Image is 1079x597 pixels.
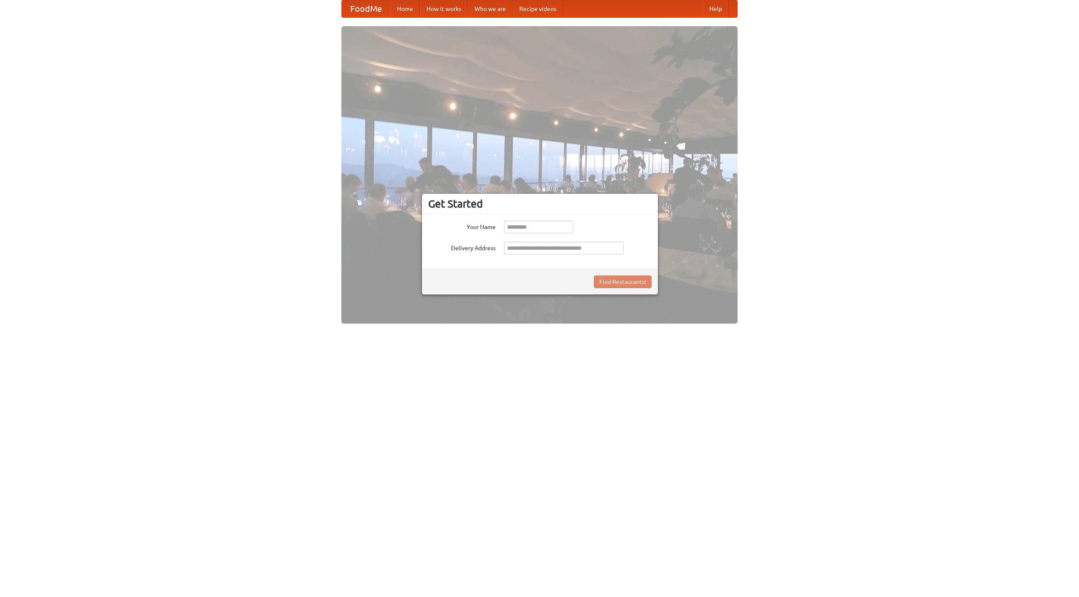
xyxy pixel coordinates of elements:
h3: Get Started [428,197,652,210]
a: How it works [420,0,468,17]
a: Help [703,0,729,17]
a: FoodMe [342,0,390,17]
label: Delivery Address [428,242,496,252]
a: Who we are [468,0,513,17]
button: Find Restaurants! [594,276,652,288]
label: Your Name [428,221,496,231]
a: Home [390,0,420,17]
a: Recipe videos [513,0,563,17]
